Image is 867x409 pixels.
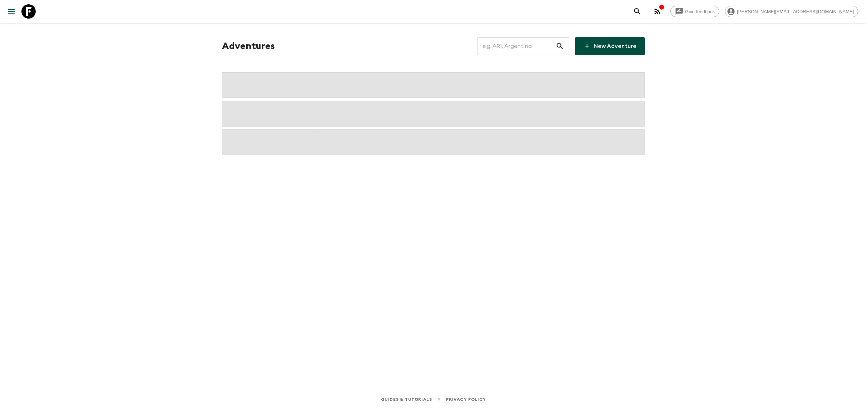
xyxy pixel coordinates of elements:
[630,4,645,19] button: search adventures
[381,395,432,403] a: Guides & Tutorials
[222,39,275,53] h1: Adventures
[670,6,719,17] a: Give feedback
[682,9,719,14] span: Give feedback
[725,6,858,17] div: [PERSON_NAME][EMAIL_ADDRESS][DOMAIN_NAME]
[446,395,486,403] a: Privacy Policy
[477,36,556,56] input: e.g. AR1, Argentina
[575,37,645,55] a: New Adventure
[733,9,858,14] span: [PERSON_NAME][EMAIL_ADDRESS][DOMAIN_NAME]
[4,4,19,19] button: menu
